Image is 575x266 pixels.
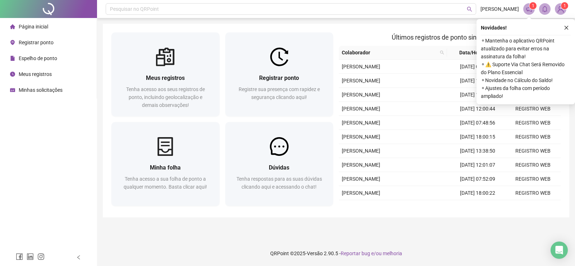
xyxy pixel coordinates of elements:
td: REGISTRO WEB [505,186,561,200]
span: bell [542,6,548,12]
td: [DATE] 07:52:26 [450,60,505,74]
span: home [10,24,15,29]
span: instagram [37,253,45,260]
span: ⚬ Novidade no Cálculo do Saldo! [481,76,571,84]
span: ⚬ ⚠️ Suporte Via Chat Será Removido do Plano Essencial [481,60,571,76]
td: [DATE] 13:38:51 [450,200,505,214]
td: REGISTRO WEB [505,130,561,144]
span: Registrar ponto [19,40,54,45]
span: Tenha respostas para as suas dúvidas clicando aqui e acessando o chat! [236,176,322,190]
td: REGISTRO WEB [505,172,561,186]
span: Data/Hora [450,49,493,57]
td: [DATE] 18:00:15 [450,130,505,144]
span: Página inicial [19,24,48,30]
span: [PERSON_NAME] [342,64,380,69]
span: [PERSON_NAME] [342,162,380,168]
span: [PERSON_NAME] [342,92,380,98]
td: [DATE] 18:00:22 [450,186,505,200]
span: Meus registros [146,75,185,81]
td: [DATE] 18:00:02 [450,74,505,88]
span: [PERSON_NAME] [342,134,380,140]
span: Minha folha [150,164,181,171]
span: [PERSON_NAME] [342,120,380,126]
span: Registrar ponto [259,75,299,81]
td: [DATE] 12:00:44 [450,102,505,116]
span: Registre sua presença com rapidez e segurança clicando aqui! [239,86,320,100]
span: notification [526,6,532,12]
sup: Atualize o seu contato no menu Meus Dados [561,2,568,9]
span: file [10,56,15,61]
span: [PERSON_NAME] [342,78,380,84]
a: Registrar pontoRegistre sua presença com rapidez e segurança clicando aqui! [225,32,333,116]
span: [PERSON_NAME] [342,190,380,196]
th: Data/Hora [447,46,501,60]
td: REGISTRO WEB [505,144,561,158]
span: Espelho de ponto [19,55,57,61]
span: ⚬ Ajustes da folha com período ampliado! [481,84,571,100]
td: [DATE] 07:52:09 [450,172,505,186]
span: Versão [307,251,323,256]
span: facebook [16,253,23,260]
span: schedule [10,87,15,93]
td: REGISTRO WEB [505,200,561,214]
span: linkedin [27,253,34,260]
span: 1 [532,3,534,8]
td: [DATE] 13:35:31 [450,88,505,102]
span: [PERSON_NAME] [342,106,380,112]
img: 90146 [555,4,566,14]
td: REGISTRO WEB [505,102,561,116]
span: Últimos registros de ponto sincronizados [392,33,508,41]
span: close [564,25,569,30]
td: [DATE] 13:38:50 [450,144,505,158]
td: [DATE] 12:01:07 [450,158,505,172]
span: ⚬ Mantenha o aplicativo QRPoint atualizado para evitar erros na assinatura da folha! [481,37,571,60]
span: clock-circle [10,72,15,77]
span: Colaborador [342,49,437,57]
sup: 1 [529,2,537,9]
span: Meus registros [19,71,52,77]
a: Meus registrosTenha acesso aos seus registros de ponto, incluindo geolocalização e demais observa... [111,32,220,116]
td: REGISTRO WEB [505,116,561,130]
span: 1 [563,3,566,8]
span: environment [10,40,15,45]
td: [DATE] 07:48:56 [450,116,505,130]
span: Novidades ! [481,24,507,32]
span: Dúvidas [269,164,289,171]
span: left [76,255,81,260]
a: Minha folhaTenha acesso a sua folha de ponto a qualquer momento. Basta clicar aqui! [111,122,220,206]
span: Minhas solicitações [19,87,63,93]
span: Reportar bug e/ou melhoria [341,251,402,256]
span: search [467,6,472,12]
span: search [440,50,444,55]
span: Tenha acesso a sua folha de ponto a qualquer momento. Basta clicar aqui! [124,176,207,190]
span: [PERSON_NAME] [342,176,380,182]
span: [PERSON_NAME] [342,148,380,154]
div: Open Intercom Messenger [551,242,568,259]
span: [PERSON_NAME] [480,5,519,13]
a: DúvidasTenha respostas para as suas dúvidas clicando aqui e acessando o chat! [225,122,333,206]
span: search [438,47,446,58]
td: REGISTRO WEB [505,158,561,172]
span: Tenha acesso aos seus registros de ponto, incluindo geolocalização e demais observações! [126,86,205,108]
footer: QRPoint © 2025 - 2.90.5 - [97,241,575,266]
